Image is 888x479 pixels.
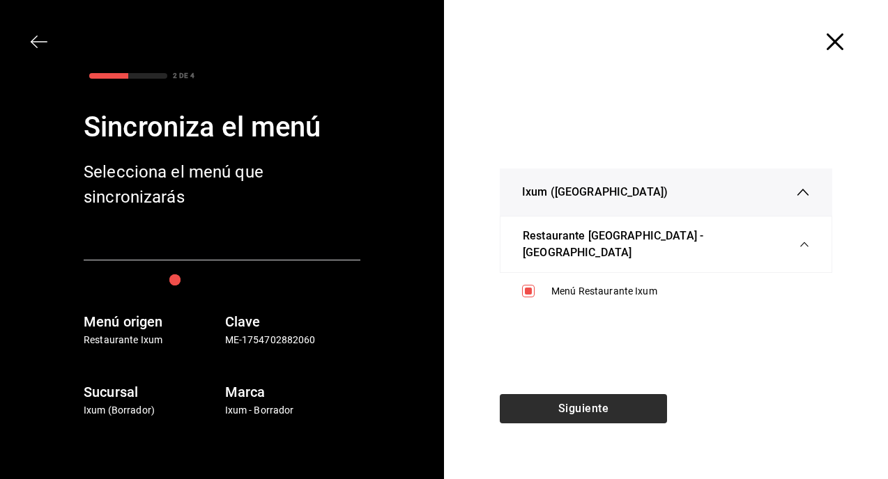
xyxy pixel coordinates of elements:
h6: Clave [225,311,361,333]
h6: Menú origen [84,311,220,333]
div: Menú Restaurante Ixum [551,284,810,299]
button: Siguiente [500,394,667,423]
h6: Sucursal [84,381,220,403]
h6: Marca [225,381,361,403]
div: 2 DE 4 [173,70,194,81]
div: Selecciona el menú que sincronizarás [84,159,307,210]
span: Restaurante [GEOGRAPHIC_DATA] - [GEOGRAPHIC_DATA] [523,228,799,261]
p: Restaurante Ixum [84,333,220,347]
span: Ixum ([GEOGRAPHIC_DATA]) [522,184,668,201]
p: Ixum - Borrador [225,403,361,418]
p: Ixum (Borrador) [84,403,220,418]
div: Sincroniza el menú [84,107,360,148]
p: ME-1754702882060 [225,333,361,347]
